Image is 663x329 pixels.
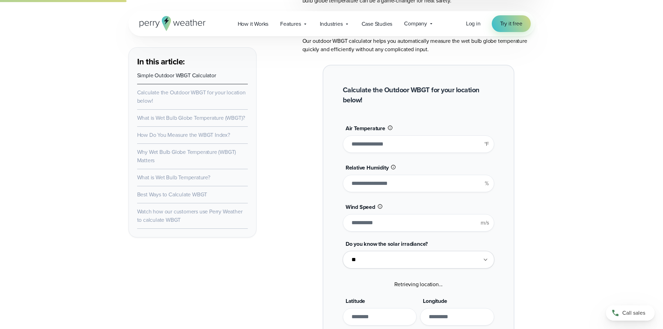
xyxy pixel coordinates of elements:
a: Calculate the Outdoor WBGT for your location below! [137,88,246,105]
a: Try it free [492,15,531,32]
a: How it Works [232,17,275,31]
a: Case Studies [356,17,398,31]
span: Air Temperature [346,124,385,132]
a: Why Wet Bulb Globe Temperature (WBGT) Matters [137,148,236,164]
a: Best Ways to Calculate WBGT [137,190,207,198]
span: How it Works [238,20,269,28]
span: Features [280,20,301,28]
a: Watch how our customers use Perry Weather to calculate WBGT [137,207,243,224]
span: Relative Humidity [346,164,389,172]
span: Case Studies [362,20,393,28]
h3: In this article: [137,56,248,67]
span: Latitude [346,297,365,305]
p: Our outdoor WBGT calculator helps you automatically measure the wet bulb globe temperature quickl... [302,37,535,54]
h2: Calculate the Outdoor WBGT for your location below! [343,85,494,105]
span: Wind Speed [346,203,375,211]
span: Call sales [622,309,645,317]
a: Simple Outdoor WBGT Calculator [137,71,216,79]
span: Industries [320,20,343,28]
a: What is Wet Bulb Temperature? [137,173,210,181]
a: Log in [466,19,481,28]
a: How Do You Measure the WBGT Index? [137,131,230,139]
span: Retrieving location... [394,280,443,288]
span: Longitude [423,297,447,305]
span: Do you know the solar irradiance? [346,240,428,248]
a: Call sales [606,305,655,321]
span: Try it free [500,19,522,28]
span: Company [404,19,427,28]
a: What is Wet Bulb Globe Temperature (WBGT)? [137,114,245,122]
